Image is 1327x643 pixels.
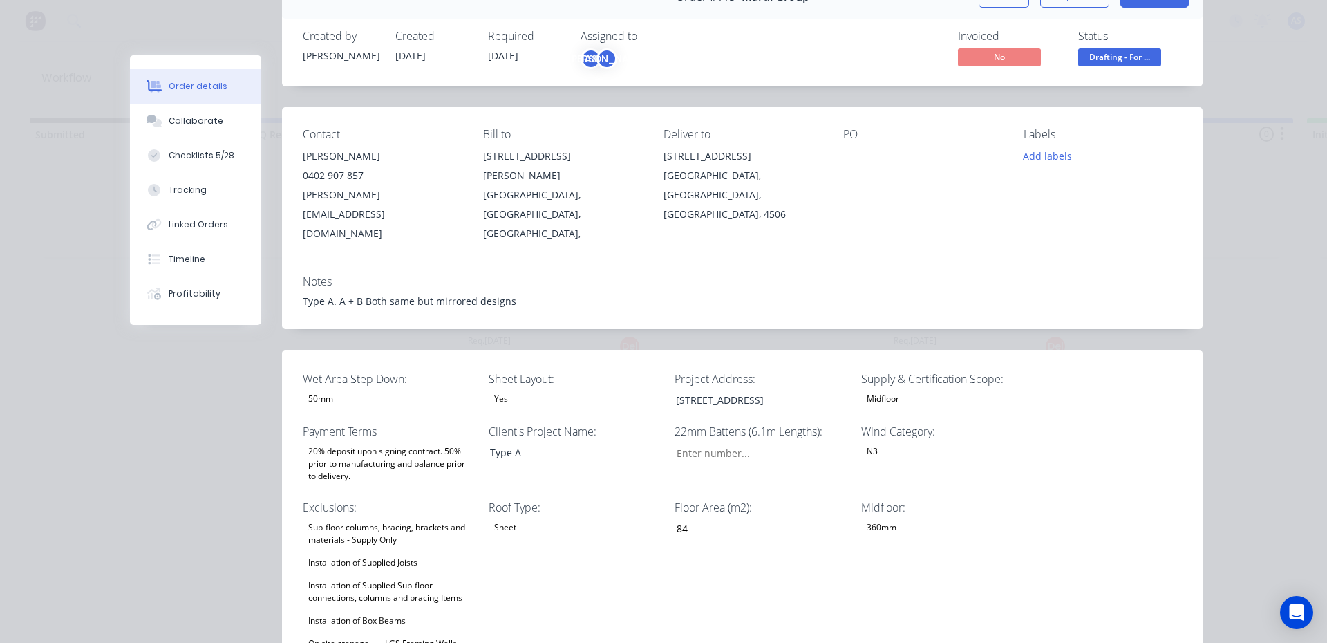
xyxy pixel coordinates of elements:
div: Midfloor [861,390,905,408]
button: Timeline [130,242,261,277]
div: Type A. A + B Both same but mirrored designs [303,294,1182,308]
button: Add labels [1016,147,1080,165]
button: AS[PERSON_NAME] [581,48,617,69]
div: PO [843,128,1001,141]
label: Wind Category: [861,423,1034,440]
div: Order details [169,80,227,93]
div: Created by [303,30,379,43]
div: Installation of Supplied Sub-floor connections, columns and bracing Items [303,577,476,607]
label: Supply & Certification Scope: [861,371,1034,387]
label: Sheet Layout: [489,371,661,387]
div: Status [1078,30,1182,43]
div: [STREET_ADDRESS] [663,147,822,166]
div: Notes [303,275,1182,288]
div: Sub-floor columns, bracing, brackets and materials - Supply Only [303,519,476,549]
div: Installation of Supplied Joists [303,554,423,572]
label: Floor Area (m2): [675,499,847,516]
div: [GEOGRAPHIC_DATA], [GEOGRAPHIC_DATA], [GEOGRAPHIC_DATA], [483,185,641,243]
button: Collaborate [130,104,261,138]
div: [STREET_ADDRESS][PERSON_NAME] [483,147,641,185]
label: 22mm Battens (6.1m Lengths): [675,423,847,440]
label: Client's Project Name: [489,423,661,440]
div: Open Intercom Messenger [1280,596,1313,629]
label: Exclusions: [303,499,476,516]
div: Collaborate [169,115,223,127]
span: Drafting - For ... [1078,48,1161,66]
div: Created [395,30,471,43]
label: Midfloor: [861,499,1034,516]
div: [PERSON_NAME]0402 907 857[PERSON_NAME][EMAIL_ADDRESS][DOMAIN_NAME] [303,147,461,243]
label: Wet Area Step Down: [303,371,476,387]
label: Roof Type: [489,499,661,516]
div: Type A [479,442,652,463]
input: Enter number... [665,519,847,539]
div: [STREET_ADDRESS][GEOGRAPHIC_DATA], [GEOGRAPHIC_DATA], [GEOGRAPHIC_DATA], 4506 [663,147,822,224]
div: [STREET_ADDRESS] [665,390,838,410]
input: Enter number... [665,442,847,463]
button: Drafting - For ... [1078,48,1161,69]
div: 20% deposit upon signing contract. 50% prior to manufacturing and balance prior to delivery. [303,442,476,485]
div: [PERSON_NAME] [303,147,461,166]
div: 360mm [861,519,902,537]
div: Required [488,30,564,43]
div: Assigned to [581,30,719,43]
div: [PERSON_NAME][EMAIL_ADDRESS][DOMAIN_NAME] [303,185,461,243]
label: Payment Terms [303,423,476,440]
button: Profitability [130,277,261,311]
span: [DATE] [395,49,426,62]
div: Bill to [483,128,641,141]
div: [STREET_ADDRESS][PERSON_NAME][GEOGRAPHIC_DATA], [GEOGRAPHIC_DATA], [GEOGRAPHIC_DATA], [483,147,641,243]
div: Deliver to [663,128,822,141]
button: Checklists 5/28 [130,138,261,173]
span: [DATE] [488,49,518,62]
button: Tracking [130,173,261,207]
span: No [958,48,1041,66]
div: Invoiced [958,30,1062,43]
div: Linked Orders [169,218,228,231]
div: [GEOGRAPHIC_DATA], [GEOGRAPHIC_DATA], [GEOGRAPHIC_DATA], 4506 [663,166,822,224]
div: Sheet [489,519,522,537]
div: Profitability [169,288,220,300]
div: N3 [861,442,883,460]
button: Order details [130,69,261,104]
label: Project Address: [675,371,847,387]
button: Linked Orders [130,207,261,242]
div: Checklists 5/28 [169,149,234,162]
div: [PERSON_NAME] [303,48,379,63]
div: Yes [489,390,514,408]
div: [PERSON_NAME] [596,48,617,69]
div: AS [581,48,601,69]
div: Installation of Box Beams [303,612,411,630]
div: Timeline [169,253,205,265]
div: Tracking [169,184,207,196]
div: 0402 907 857 [303,166,461,185]
div: Labels [1024,128,1182,141]
div: 50mm [303,390,339,408]
div: Contact [303,128,461,141]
